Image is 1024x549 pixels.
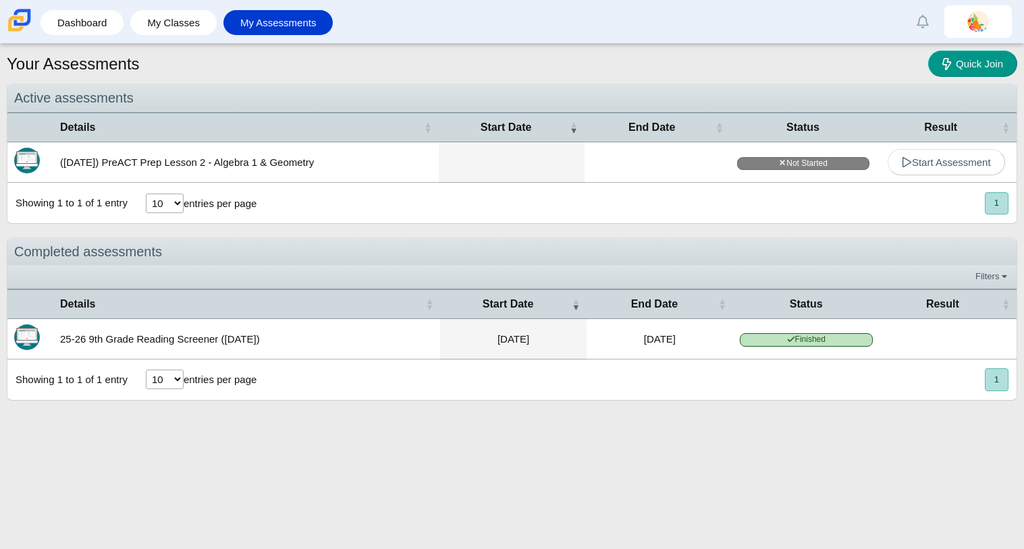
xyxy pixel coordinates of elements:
[944,5,1012,38] a: melany.cantorianoc.96ZdW4
[983,192,1008,214] nav: pagination
[446,120,567,135] span: Start Date
[7,183,128,223] div: Showing 1 to 1 of 1 entry
[740,333,873,346] span: Finished
[7,84,1017,112] div: Active assessments
[53,142,439,183] td: ([DATE]) PreACT Prep Lesson 2 - Algebra 1 & Geometry
[985,368,1008,391] button: 1
[53,319,440,359] td: 25-26 9th Grade Reading Screener ([DATE])
[888,149,1005,175] a: Start Assessment
[184,374,257,385] label: entries per page
[5,6,34,34] img: Carmen School of Science & Technology
[447,297,569,312] span: Start Date
[7,359,128,400] div: Showing 1 to 1 of 1 entry
[572,297,580,311] span: Start Date : Activate to remove sorting
[230,10,327,35] a: My Assessments
[737,157,869,170] span: Not Started
[5,25,34,36] a: Carmen School of Science & Technology
[737,120,869,135] span: Status
[740,297,873,312] span: Status
[60,297,423,312] span: Details
[137,10,210,35] a: My Classes
[1002,121,1010,134] span: Result : Activate to sort
[928,51,1017,77] a: Quick Join
[902,156,991,168] span: Start Assessment
[718,297,726,311] span: End Date : Activate to sort
[985,192,1008,214] button: 1
[425,297,433,311] span: Details : Activate to sort
[591,120,713,135] span: End Date
[1002,297,1010,311] span: Result : Activate to sort
[424,121,432,134] span: Details : Activate to sort
[60,120,421,135] span: Details
[886,297,999,312] span: Result
[908,7,938,36] a: Alerts
[972,270,1013,283] a: Filters
[883,120,999,135] span: Result
[593,297,716,312] span: End Date
[716,121,724,134] span: End Date : Activate to sort
[14,324,40,350] img: Itembank
[570,121,578,134] span: Start Date : Activate to remove sorting
[7,53,140,76] h1: Your Assessments
[967,11,989,32] img: melany.cantorianoc.96ZdW4
[497,333,529,345] time: Aug 21, 2025 at 11:40 AM
[983,368,1008,391] nav: pagination
[7,238,1017,266] div: Completed assessments
[644,333,676,345] time: Aug 21, 2025 at 11:57 AM
[184,198,257,209] label: entries per page
[14,148,40,173] img: Itembank
[956,58,1003,69] span: Quick Join
[47,10,117,35] a: Dashboard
